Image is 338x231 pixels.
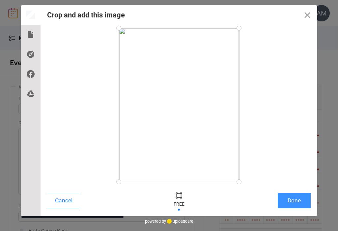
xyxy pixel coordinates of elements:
[21,25,41,44] div: Local Files
[21,64,41,84] div: Facebook
[47,11,125,19] div: Crop and add this image
[166,219,193,224] a: uploadcare
[297,5,317,25] button: Close
[21,5,41,25] div: Preview
[21,44,41,64] div: Direct Link
[21,84,41,104] div: Google Drive
[145,216,193,226] div: powered by
[278,193,311,208] button: Done
[47,193,80,208] button: Cancel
